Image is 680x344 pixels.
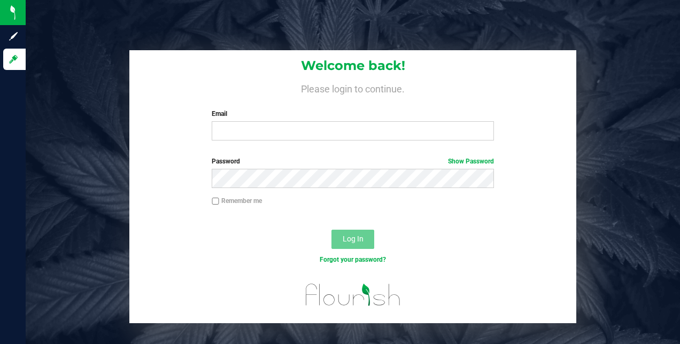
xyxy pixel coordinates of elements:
h4: Please login to continue. [129,81,576,94]
a: Show Password [448,158,494,165]
h1: Welcome back! [129,59,576,73]
a: Forgot your password? [320,256,386,263]
label: Email [212,109,493,119]
input: Remember me [212,198,219,205]
label: Remember me [212,196,262,206]
span: Password [212,158,240,165]
span: Log In [343,234,364,243]
img: flourish_logo.svg [297,276,409,314]
inline-svg: Log in [8,54,19,65]
inline-svg: Sign up [8,31,19,42]
button: Log In [331,230,374,249]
